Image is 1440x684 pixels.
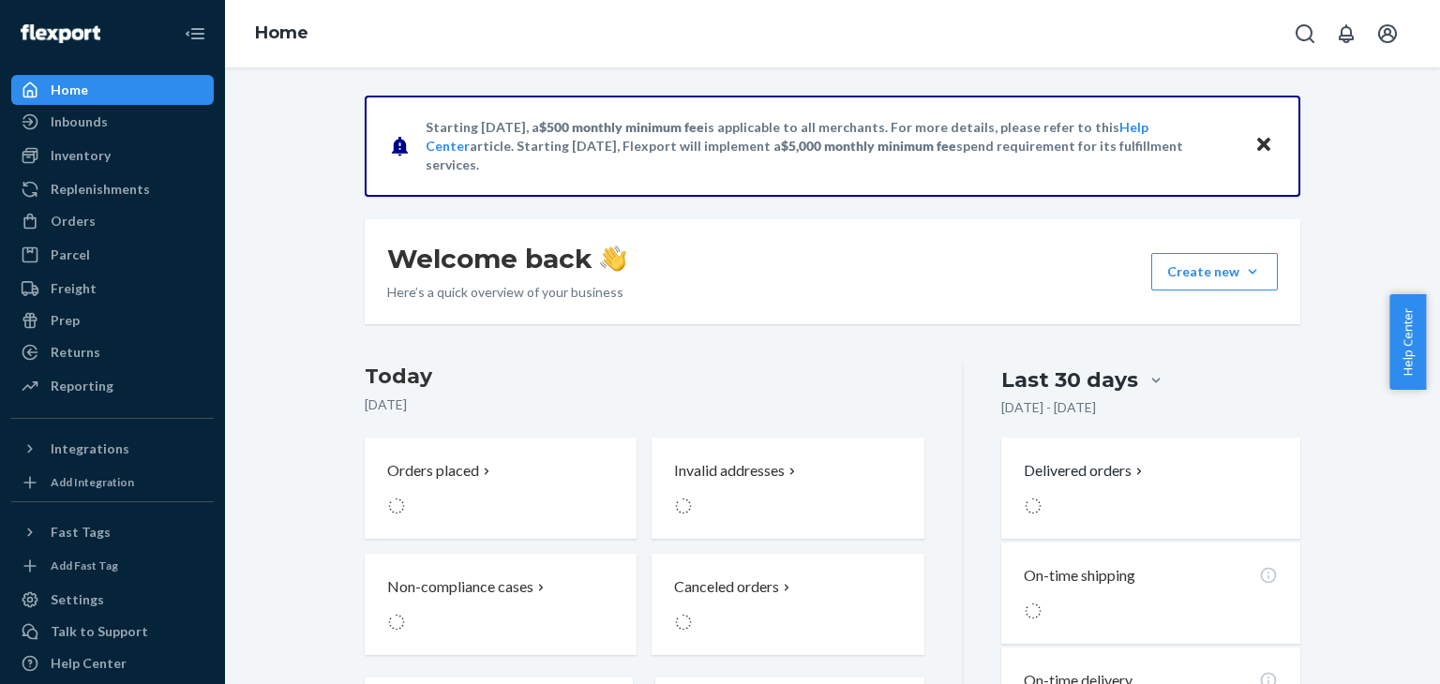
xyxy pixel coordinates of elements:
[1389,294,1426,390] button: Help Center
[11,471,214,494] a: Add Integration
[11,337,214,367] a: Returns
[51,112,108,131] div: Inbounds
[1151,253,1278,290] button: Create new
[365,438,637,539] button: Orders placed
[51,377,113,395] div: Reporting
[674,460,785,482] p: Invalid addresses
[1001,398,1096,417] p: [DATE] - [DATE]
[51,439,129,458] div: Integrations
[1252,132,1276,159] button: Close
[11,274,214,304] a: Freight
[176,15,214,52] button: Close Navigation
[365,554,637,655] button: Non-compliance cases
[51,81,88,99] div: Home
[51,654,127,673] div: Help Center
[11,517,214,547] button: Fast Tags
[11,141,214,171] a: Inventory
[51,590,104,609] div: Settings
[51,279,97,298] div: Freight
[387,576,533,598] p: Non-compliance cases
[674,576,779,598] p: Canceled orders
[365,362,924,392] h3: Today
[11,585,214,615] a: Settings
[255,22,308,43] a: Home
[21,24,100,43] img: Flexport logo
[51,523,111,542] div: Fast Tags
[387,283,626,302] p: Here’s a quick overview of your business
[11,555,214,577] a: Add Fast Tag
[652,554,923,655] button: Canceled orders
[1327,15,1365,52] button: Open notifications
[365,395,924,414] p: [DATE]
[51,474,134,490] div: Add Integration
[11,240,214,270] a: Parcel
[51,146,111,165] div: Inventory
[51,311,80,330] div: Prep
[11,107,214,137] a: Inbounds
[426,118,1237,174] p: Starting [DATE], a is applicable to all merchants. For more details, please refer to this article...
[1001,365,1138,394] div: Last 30 days
[240,7,323,61] ol: breadcrumbs
[600,245,626,272] img: hand-wave emoji
[51,245,90,264] div: Parcel
[1369,15,1406,52] button: Open account menu
[11,75,214,105] a: Home
[387,460,479,482] p: Orders placed
[387,242,626,275] h1: Welcome back
[51,180,150,199] div: Replenishments
[11,371,214,401] a: Reporting
[51,622,148,641] div: Talk to Support
[51,343,100,362] div: Returns
[11,434,214,464] button: Integrations
[51,558,118,573] div: Add Fast Tag
[539,119,704,135] span: $500 monthly minimum fee
[652,438,923,539] button: Invalid addresses
[1024,460,1147,482] button: Delivered orders
[11,617,214,647] button: Talk to Support
[11,174,214,204] a: Replenishments
[11,305,214,335] a: Prep
[51,212,96,230] div: Orders
[11,648,214,678] a: Help Center
[1286,15,1324,52] button: Open Search Box
[11,206,214,236] a: Orders
[781,138,956,154] span: $5,000 monthly minimum fee
[1024,565,1135,587] p: On-time shipping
